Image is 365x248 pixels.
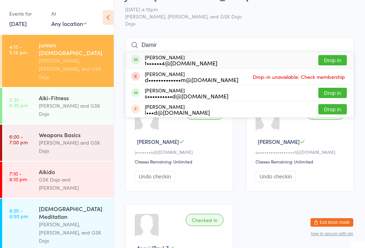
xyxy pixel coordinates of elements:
[9,207,28,219] time: 8:20 - 8:50 pm
[9,134,28,145] time: 6:00 - 7:00 pm
[39,94,108,102] div: Aiki-Fitness
[251,71,347,82] span: Drop-in unavailable: Check membership
[9,20,27,27] a: [DATE]
[2,162,114,198] a: 7:10 -8:10 pmAikidoGSK Dojo and [PERSON_NAME]
[145,104,210,115] div: [PERSON_NAME]
[145,71,238,82] div: [PERSON_NAME]
[135,149,226,155] div: j•••••••n@[DOMAIN_NAME]
[39,205,108,220] div: [DEMOGRAPHIC_DATA] Meditation
[51,20,87,27] div: Any location
[258,138,300,145] span: [PERSON_NAME]
[9,8,44,20] div: Events for
[125,6,343,13] span: [DATE] 4:15pm
[186,214,223,226] div: Checked in
[39,41,108,56] div: Juniors [DEMOGRAPHIC_DATA]
[310,218,353,227] button: Exit kiosk mode
[145,60,217,66] div: t••••••4@[DOMAIN_NAME]
[39,176,108,192] div: GSK Dojo and [PERSON_NAME]
[125,13,343,20] span: [PERSON_NAME], [PERSON_NAME], and GSK Dojo
[9,44,27,55] time: 4:15 - 5:15 pm
[51,8,87,20] div: At
[9,97,28,108] time: 5:30 - 6:30 pm
[145,93,228,99] div: s••••••••••d@[DOMAIN_NAME]
[145,77,238,82] div: d•••••••••••••m@[DOMAIN_NAME]
[9,171,27,182] time: 7:10 - 8:10 pm
[137,138,179,145] span: [PERSON_NAME]
[39,102,108,118] div: [PERSON_NAME] and GSK Dojo
[39,56,108,81] div: [PERSON_NAME], [PERSON_NAME], and GSK Dojo
[318,88,347,98] button: Drop in
[2,125,114,161] a: 6:00 -7:00 pmWeapons Basics[PERSON_NAME] and GSK Dojo
[39,220,108,245] div: [PERSON_NAME], [PERSON_NAME], and GSK Dojo
[145,109,210,115] div: l•••d@[DOMAIN_NAME]
[2,35,114,87] a: 4:15 -5:15 pmJuniors [DEMOGRAPHIC_DATA][PERSON_NAME], [PERSON_NAME], and GSK Dojo
[318,104,347,114] button: Drop in
[39,139,108,155] div: [PERSON_NAME] and GSK Dojo
[39,168,108,176] div: Aikido
[145,87,228,99] div: [PERSON_NAME]
[125,20,354,27] span: Dojo
[256,149,346,155] div: u•••••••••••••••••1@[DOMAIN_NAME]
[2,88,114,124] a: 5:30 -6:30 pmAiki-Fitness[PERSON_NAME] and GSK Dojo
[39,131,108,139] div: Weapons Basics
[145,54,217,66] div: [PERSON_NAME]
[125,37,354,53] input: Search
[256,158,346,165] div: Classes Remaining: Unlimited
[318,55,347,65] button: Drop in
[311,231,353,236] button: how to secure with pin
[256,171,296,182] button: Undo checkin
[135,158,226,165] div: Classes Remaining: Unlimited
[135,171,175,182] button: Undo checkin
